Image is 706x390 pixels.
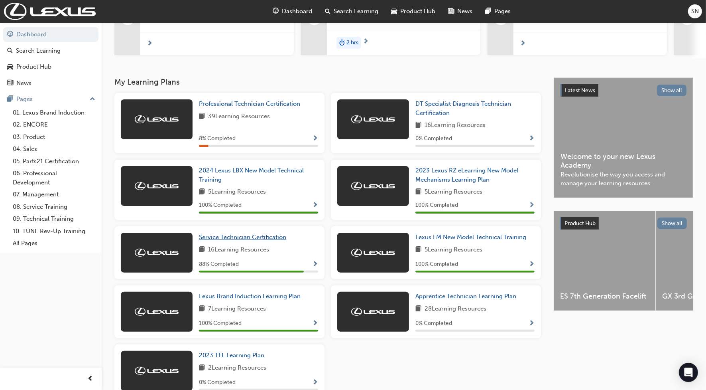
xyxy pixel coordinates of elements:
a: ES 7th Generation Facelift [554,211,655,311]
a: 08. Service Training [10,201,98,213]
span: News [458,7,473,16]
span: Show Progress [529,261,535,268]
a: All Pages [10,237,98,249]
span: book-icon [199,245,205,255]
a: Lexus Brand Induction Learning Plan [199,292,304,301]
span: Show Progress [312,320,318,327]
span: Welcome to your new Lexus Academy [560,152,686,170]
img: Trak [135,182,179,190]
span: SN [691,7,699,16]
a: Latest NewsShow allWelcome to your new Lexus AcademyRevolutionise the way you access and manage y... [554,77,693,198]
button: Show all [657,85,687,96]
button: DashboardSearch LearningProduct HubNews [3,26,98,92]
span: 2 Learning Resources [208,363,266,373]
a: News [3,76,98,91]
span: pages-icon [486,6,492,16]
img: Trak [135,308,179,316]
span: Apprentice Technician Learning Plan [415,293,516,300]
a: 2024 Lexus LBX New Model Technical Training [199,166,318,184]
button: Show Progress [312,200,318,210]
h3: My Learning Plans [114,77,541,87]
span: 2 hrs [346,38,358,48]
span: book-icon [415,245,421,255]
button: Show Progress [312,319,318,329]
span: book-icon [199,187,205,197]
span: guage-icon [273,6,279,16]
span: 100 % Completed [199,201,242,210]
span: 28 Learning Resources [425,304,486,314]
span: 16 Learning Resources [208,245,269,255]
div: Open Intercom Messenger [679,363,698,382]
button: Show all [657,218,687,229]
span: news-icon [7,80,13,87]
span: book-icon [199,304,205,314]
span: 100 % Completed [415,260,458,269]
a: Apprentice Technician Learning Plan [415,292,519,301]
span: ES 7th Generation Facelift [560,292,649,301]
span: Revolutionise the way you access and manage your learning resources. [560,170,686,188]
a: 03. Product [10,131,98,143]
span: 8 % Completed [199,134,236,143]
a: Service Technician Certification [199,233,289,242]
span: Lexus Brand Induction Learning Plan [199,293,301,300]
span: car-icon [7,63,13,71]
div: Pages [16,95,33,104]
img: Trak [135,115,179,123]
span: book-icon [415,121,421,131]
span: Product Hub [401,7,436,16]
a: 10. TUNE Rev-Up Training [10,225,98,238]
span: Lexus LM New Model Technical Training [415,234,526,241]
a: Professional Technician Certification [199,99,303,109]
span: book-icon [415,304,421,314]
span: Pages [495,7,511,16]
button: Show Progress [529,200,535,210]
a: Lexus LM New Model Technical Training [415,233,529,242]
span: up-icon [90,94,95,105]
img: Trak [351,308,395,316]
span: prev-icon [88,374,94,384]
button: Pages [3,92,98,107]
span: 2023 TFL Learning Plan [199,352,264,359]
span: 2024 Lexus LBX New Model Technical Training [199,167,304,183]
span: Show Progress [312,261,318,268]
span: next-icon [520,40,526,48]
button: SN [688,4,702,18]
a: DT Specialist Diagnosis Technician Certification [415,99,535,117]
span: Show Progress [529,202,535,209]
img: Trak [135,367,179,375]
a: Dashboard [3,27,98,42]
span: Service Technician Certification [199,234,286,241]
div: Product Hub [16,62,51,71]
span: 0 % Completed [415,134,452,143]
button: Show Progress [312,134,318,144]
span: Professional Technician Certification [199,100,300,107]
span: search-icon [325,6,331,16]
span: Show Progress [312,379,318,386]
span: 2023 Lexus RZ eLearning New Model Mechanisms Learning Plan [415,167,518,183]
a: news-iconNews [442,3,479,20]
span: next-icon [147,40,153,48]
span: 5 Learning Resources [425,187,482,197]
a: Search Learning [3,44,98,58]
a: 02. ENCORE [10,119,98,131]
a: 07. Management [10,188,98,201]
a: 09. Technical Training [10,213,98,225]
span: Search Learning [334,7,379,16]
span: Show Progress [529,320,535,327]
div: News [16,79,31,88]
a: Product Hub [3,59,98,74]
a: car-iconProduct Hub [385,3,442,20]
img: Trak [351,249,395,257]
span: Show Progress [312,135,318,143]
div: Search Learning [16,46,61,55]
span: duration-icon [339,38,345,48]
span: 0 % Completed [415,319,452,328]
span: 100 % Completed [199,319,242,328]
img: Trak [135,249,179,257]
a: 05. Parts21 Certification [10,155,98,168]
span: Show Progress [312,202,318,209]
span: search-icon [7,48,13,55]
button: Show Progress [312,378,318,388]
button: Show Progress [529,134,535,144]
